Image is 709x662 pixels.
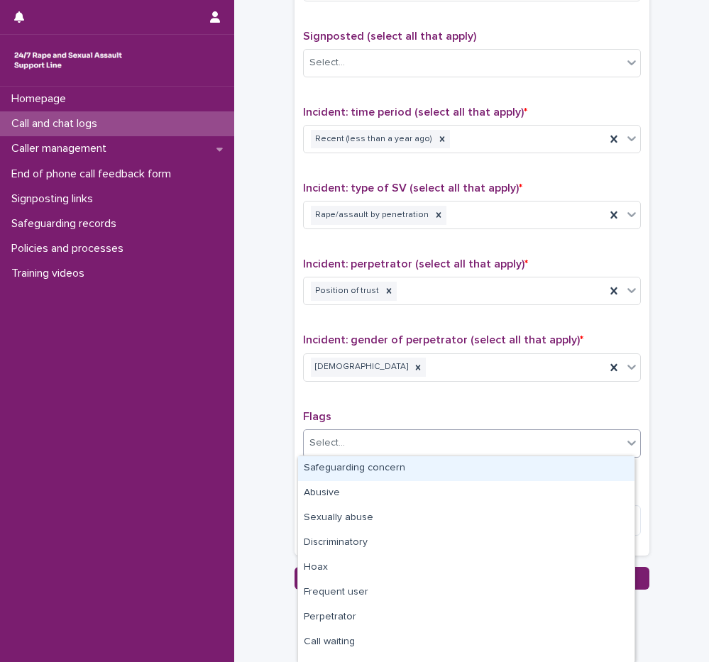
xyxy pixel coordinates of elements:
p: End of phone call feedback form [6,167,182,181]
div: Frequent user [298,580,634,605]
p: Homepage [6,92,77,106]
span: Incident: type of SV (select all that apply) [303,182,522,194]
div: [DEMOGRAPHIC_DATA] [311,358,410,377]
p: Signposting links [6,192,104,206]
div: Rape/assault by penetration [311,206,431,225]
span: Signposted (select all that apply) [303,31,476,42]
p: Safeguarding records [6,217,128,231]
button: Save [295,567,649,590]
div: Safeguarding concern [298,456,634,481]
p: Training videos [6,267,96,280]
div: Select... [309,55,345,70]
div: Discriminatory [298,531,634,556]
div: Position of trust [311,282,381,301]
div: Select... [309,436,345,451]
span: Flags [303,411,331,422]
span: Incident: gender of perpetrator (select all that apply) [303,334,583,346]
div: Perpetrator [298,605,634,630]
div: Sexually abuse [298,506,634,531]
span: Incident: time period (select all that apply) [303,106,527,118]
span: Incident: perpetrator (select all that apply) [303,258,528,270]
div: Call waiting [298,630,634,655]
div: Recent (less than a year ago) [311,130,434,149]
div: Abusive [298,481,634,506]
img: rhQMoQhaT3yELyF149Cw [11,46,125,75]
p: Call and chat logs [6,117,109,131]
p: Policies and processes [6,242,135,255]
div: Hoax [298,556,634,580]
p: Caller management [6,142,118,155]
